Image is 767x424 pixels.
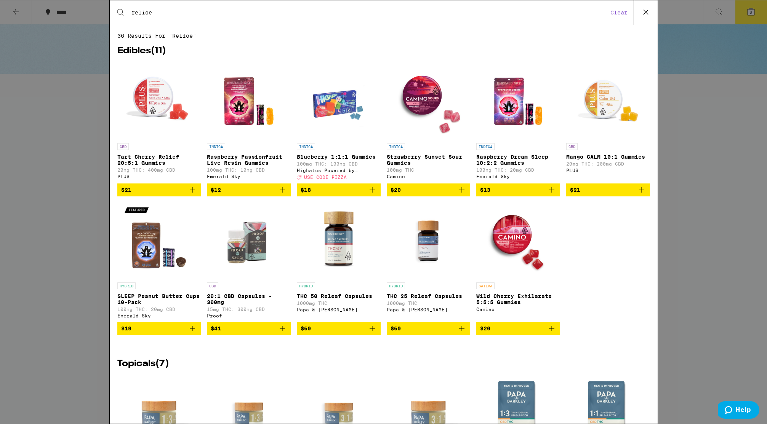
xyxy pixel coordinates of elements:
p: HYBRID [117,282,136,289]
span: 36 results for "relioe" [117,33,650,39]
p: 100mg THC: 100mg CBD [297,161,381,166]
p: INDICA [207,143,225,150]
p: Blueberry 1:1:1 Gummies [297,154,381,160]
p: CBD [117,143,129,150]
a: Open page for THC 50 Releaf Capsules from Papa & Barkley [297,202,381,322]
p: 100mg THC: 20mg CBD [117,307,201,312]
p: 100mg THC: 10mg CBD [207,167,291,172]
span: $60 [301,325,311,332]
button: Clear [608,9,630,16]
p: 1000mg THC [297,301,381,306]
p: HYBRID [297,282,315,289]
div: Camino [387,174,471,179]
span: $21 [121,187,131,193]
a: Open page for SLEEP Peanut Butter Cups 10-Pack from Emerald Sky [117,202,201,322]
a: Open page for Blueberry 1:1:1 Gummies from Highatus Powered by Cannabiotix [297,63,381,183]
button: Add to bag [207,322,291,335]
a: Open page for 20:1 CBD Capsules - 300mg from Proof [207,202,291,322]
p: Mango CALM 10:1 Gummies [566,154,650,160]
div: Emerald Sky [476,174,560,179]
span: $20 [480,325,490,332]
p: INDICA [387,143,405,150]
span: $21 [570,187,580,193]
img: Emerald Sky - Raspberry Dream Sleep 10:2:2 Gummies [480,63,556,139]
span: USE CODE PIZZA [304,175,347,180]
img: PLUS - Mango CALM 10:1 Gummies [570,63,646,139]
span: $12 [211,187,221,193]
p: 100mg THC: 20mg CBD [476,167,560,172]
img: Proof - 20:1 CBD Capsules - 300mg [207,202,291,279]
h2: Topicals ( 7 ) [117,359,650,368]
button: Add to bag [117,183,201,196]
p: 1000mg THC [387,301,471,306]
p: Raspberry Passionfruit Live Resin Gummies [207,154,291,166]
span: $13 [480,187,490,193]
button: Add to bag [117,322,201,335]
div: Proof [207,313,291,318]
img: Camino - Wild Cherry Exhilarate 5:5:5 Gummies [480,202,556,279]
a: Open page for Tart Cherry Relief 20:5:1 Gummies from PLUS [117,63,201,183]
p: INDICA [297,143,315,150]
img: Emerald Sky - Raspberry Passionfruit Live Resin Gummies [211,63,287,139]
p: 20mg THC: 200mg CBD [566,161,650,166]
div: Highatus Powered by Cannabiotix [297,168,381,173]
p: 20mg THC: 400mg CBD [117,167,201,172]
img: Emerald Sky - SLEEP Peanut Butter Cups 10-Pack [121,202,197,279]
span: $60 [391,325,401,332]
span: $41 [211,325,221,332]
div: Emerald Sky [207,174,291,179]
p: Raspberry Dream Sleep 10:2:2 Gummies [476,154,560,166]
img: Papa & Barkley - THC 50 Releaf Capsules [301,202,377,279]
p: Tart Cherry Relief 20:5:1 Gummies [117,154,201,166]
div: Emerald Sky [117,313,201,318]
button: Add to bag [476,183,560,196]
p: SLEEP Peanut Butter Cups 10-Pack [117,293,201,305]
p: CBD [566,143,578,150]
button: Add to bag [387,322,471,335]
p: SATIVA [476,282,495,289]
img: PLUS - Tart Cherry Relief 20:5:1 Gummies [121,63,197,139]
button: Add to bag [297,183,381,196]
a: Open page for THC 25 Releaf Capsules from Papa & Barkley [387,202,471,322]
button: Add to bag [207,183,291,196]
a: Open page for Mango CALM 10:1 Gummies from PLUS [566,63,650,183]
a: Open page for Strawberry Sunset Sour Gummies from Camino [387,63,471,183]
span: $18 [301,187,311,193]
div: Papa & [PERSON_NAME] [297,307,381,312]
img: Camino - Strawberry Sunset Sour Gummies [390,63,466,139]
input: Search for products & categories [131,9,608,16]
p: Wild Cherry Exhilarate 5:5:5 Gummies [476,293,560,305]
p: 20:1 CBD Capsules - 300mg [207,293,291,305]
iframe: Opens a widget where you can find more information [718,401,759,420]
div: Papa & [PERSON_NAME] [387,307,471,312]
img: Papa & Barkley - THC 25 Releaf Capsules [390,202,466,279]
a: Open page for Raspberry Passionfruit Live Resin Gummies from Emerald Sky [207,63,291,183]
span: $20 [391,187,401,193]
p: CBD [207,282,218,289]
p: THC 25 Releaf Capsules [387,293,471,299]
h2: Edibles ( 11 ) [117,46,650,56]
span: $19 [121,325,131,332]
p: INDICA [476,143,495,150]
button: Add to bag [566,183,650,196]
p: THC 50 Releaf Capsules [297,293,381,299]
img: Highatus Powered by Cannabiotix - Blueberry 1:1:1 Gummies [301,63,377,139]
div: PLUS [117,174,201,179]
p: Strawberry Sunset Sour Gummies [387,154,471,166]
a: Open page for Wild Cherry Exhilarate 5:5:5 Gummies from Camino [476,202,560,322]
button: Add to bag [387,183,471,196]
div: Camino [476,307,560,312]
p: 100mg THC [387,167,471,172]
button: Add to bag [476,322,560,335]
div: PLUS [566,168,650,173]
p: 15mg THC: 300mg CBD [207,307,291,312]
a: Open page for Raspberry Dream Sleep 10:2:2 Gummies from Emerald Sky [476,63,560,183]
button: Add to bag [297,322,381,335]
p: HYBRID [387,282,405,289]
